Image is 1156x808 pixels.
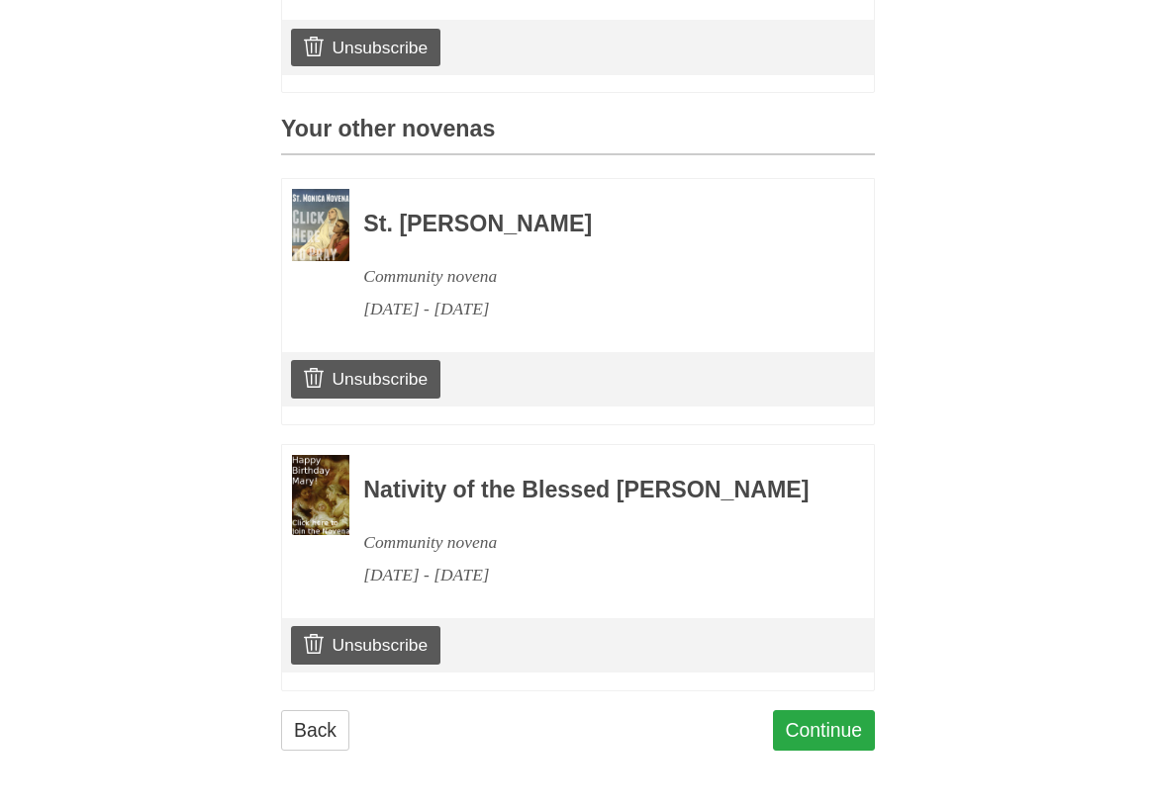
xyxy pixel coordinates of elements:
h3: St. [PERSON_NAME] [363,212,820,237]
div: [DATE] - [DATE] [363,559,820,591]
img: Novena image [292,189,349,261]
a: Back [281,710,349,751]
div: Community novena [363,526,820,559]
a: Unsubscribe [291,29,440,66]
img: Novena image [292,455,349,536]
a: Unsubscribe [291,360,440,398]
div: [DATE] - [DATE] [363,293,820,325]
a: Continue [773,710,876,751]
h3: Nativity of the Blessed [PERSON_NAME] [363,478,820,503]
a: Unsubscribe [291,626,440,664]
h3: Your other novenas [281,117,875,155]
div: Community novena [363,260,820,293]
